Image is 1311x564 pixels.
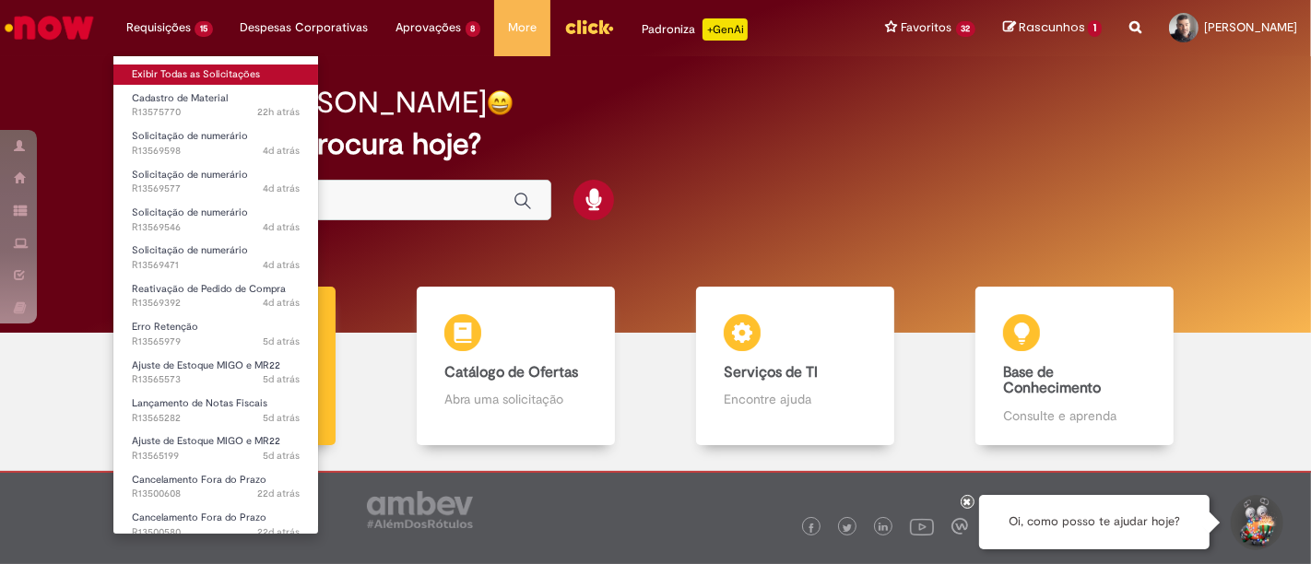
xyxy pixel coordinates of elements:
span: 15 [195,21,213,37]
h2: O que você procura hoje? [134,128,1177,160]
img: logo_footer_facebook.png [807,523,816,533]
span: R13500580 [132,525,300,540]
span: R13575770 [132,105,300,120]
span: R13569598 [132,144,300,159]
span: 5d atrás [263,411,300,425]
img: logo_footer_linkedin.png [879,523,888,534]
a: Catálogo de Ofertas Abra uma solicitação [376,287,655,446]
a: Aberto R13565573 : Ajuste de Estoque MIGO e MR22 [113,356,318,390]
a: Aberto R13569546 : Solicitação de numerário [113,203,318,237]
span: R13565199 [132,449,300,464]
span: 32 [956,21,976,37]
span: Cancelamento Fora do Prazo [132,473,266,487]
a: Aberto R13565282 : Lançamento de Notas Fiscais [113,394,318,428]
a: Aberto R13565979 : Erro Retenção [113,317,318,351]
a: Aberto R13569392 : Reativação de Pedido de Compra [113,279,318,313]
span: Solicitação de numerário [132,168,248,182]
span: 5d atrás [263,335,300,348]
span: 22d atrás [257,525,300,539]
img: ServiceNow [2,9,97,46]
time: 08/09/2025 18:13:22 [257,487,300,500]
b: Base de Conhecimento [1003,363,1101,398]
img: happy-face.png [487,89,514,116]
span: Rascunhos [1019,18,1085,36]
a: Aberto R13500580 : Cancelamento Fora do Prazo [113,508,318,542]
img: logo_footer_twitter.png [843,523,852,533]
span: 22h atrás [257,105,300,119]
a: Aberto R13569471 : Solicitação de numerário [113,241,318,275]
span: Despesas Corporativas [241,18,369,37]
time: 26/09/2025 09:58:40 [263,220,300,234]
a: Serviços de TI Encontre ajuda [655,287,935,446]
span: R13569546 [132,220,300,235]
span: 4d atrás [263,296,300,310]
time: 29/09/2025 10:36:10 [257,105,300,119]
span: 5d atrás [263,372,300,386]
div: Padroniza [642,18,748,41]
a: Aberto R13565199 : Ajuste de Estoque MIGO e MR22 [113,431,318,465]
span: Cadastro de Material [132,91,228,105]
span: More [508,18,537,37]
span: R13500608 [132,487,300,501]
span: 4d atrás [263,220,300,234]
p: Abra uma solicitação [444,390,586,408]
span: Lançamento de Notas Fiscais [132,396,267,410]
span: 1 [1088,20,1102,37]
b: Serviços de TI [724,363,818,382]
b: Catálogo de Ofertas [444,363,578,382]
span: [PERSON_NAME] [1204,19,1297,35]
ul: Requisições [112,55,319,535]
span: R13565979 [132,335,300,349]
time: 08/09/2025 18:09:48 [257,525,300,539]
span: 5d atrás [263,449,300,463]
span: Requisições [126,18,191,37]
time: 26/09/2025 10:02:51 [263,182,300,195]
span: R13569392 [132,296,300,311]
p: +GenAi [703,18,748,41]
time: 26/09/2025 10:07:30 [263,144,300,158]
span: Aprovações [396,18,462,37]
span: Ajuste de Estoque MIGO e MR22 [132,434,280,448]
span: Solicitação de numerário [132,243,248,257]
p: Consulte e aprenda [1003,406,1145,425]
a: Aberto R13500608 : Cancelamento Fora do Prazo [113,470,318,504]
time: 25/09/2025 09:59:31 [263,372,300,386]
span: 4d atrás [263,144,300,158]
a: Tirar dúvidas Tirar dúvidas com Lupi Assist e Gen Ai [97,287,376,446]
span: Ajuste de Estoque MIGO e MR22 [132,358,280,372]
img: click_logo_yellow_360x200.png [564,13,614,41]
a: Aberto R13569577 : Solicitação de numerário [113,165,318,199]
span: 4d atrás [263,258,300,272]
time: 25/09/2025 08:48:49 [263,449,300,463]
span: Solicitação de numerário [132,129,248,143]
img: logo_footer_workplace.png [951,518,968,535]
span: R13569577 [132,182,300,196]
span: Favoritos [902,18,952,37]
p: Encontre ajuda [724,390,866,408]
time: 26/09/2025 09:35:29 [263,296,300,310]
span: Cancelamento Fora do Prazo [132,511,266,524]
button: Iniciar Conversa de Suporte [1228,495,1283,550]
a: Rascunhos [1003,19,1102,37]
time: 25/09/2025 09:07:08 [263,411,300,425]
span: 22d atrás [257,487,300,500]
span: Erro Retenção [132,320,198,334]
time: 25/09/2025 11:04:11 [263,335,300,348]
img: logo_footer_youtube.png [910,514,934,538]
a: Exibir Todas as Solicitações [113,65,318,85]
span: R13565282 [132,411,300,426]
span: R13565573 [132,372,300,387]
span: Solicitação de numerário [132,206,248,219]
a: Aberto R13575770 : Cadastro de Material [113,88,318,123]
span: 4d atrás [263,182,300,195]
span: Reativação de Pedido de Compra [132,282,286,296]
a: Aberto R13569598 : Solicitação de numerário [113,126,318,160]
div: Oi, como posso te ajudar hoje? [979,495,1210,549]
a: Base de Conhecimento Consulte e aprenda [935,287,1214,446]
time: 26/09/2025 09:46:34 [263,258,300,272]
span: R13569471 [132,258,300,273]
img: logo_footer_ambev_rotulo_gray.png [367,491,473,528]
span: 8 [466,21,481,37]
